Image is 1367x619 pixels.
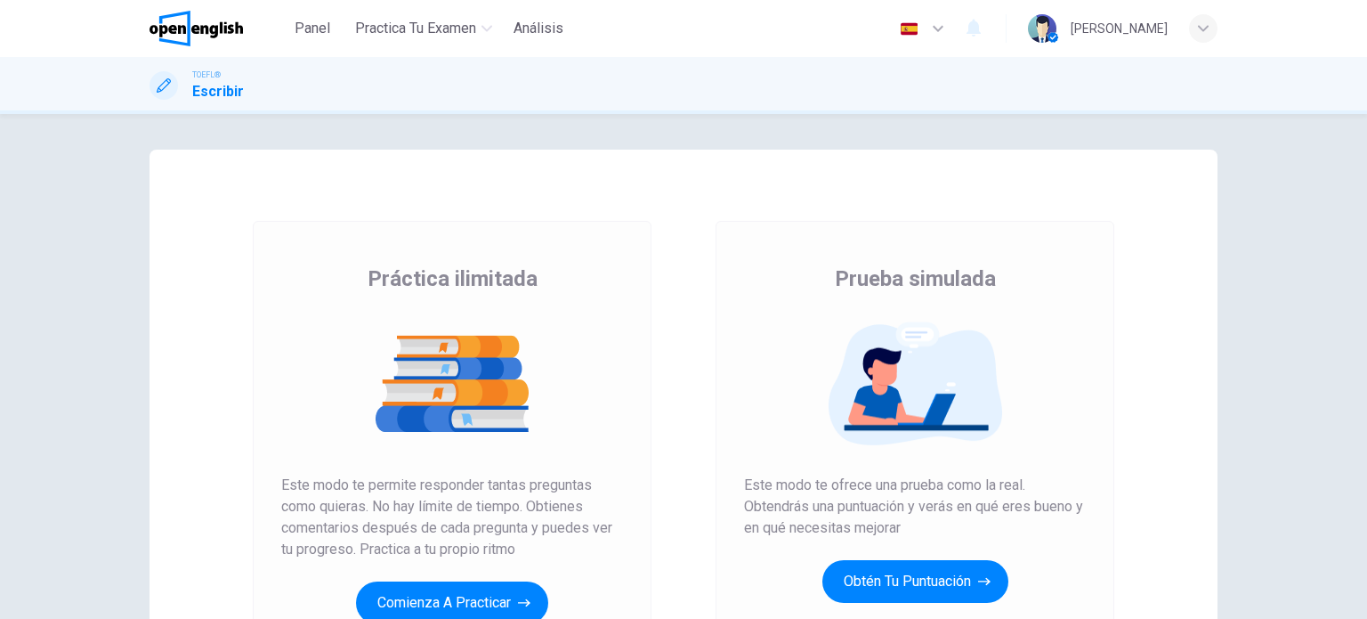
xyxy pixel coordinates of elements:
[1071,18,1168,39] div: [PERSON_NAME]
[192,69,221,81] span: TOEFL®
[281,475,623,560] span: Este modo te permite responder tantas preguntas como quieras. No hay límite de tiempo. Obtienes c...
[898,22,920,36] img: es
[150,11,284,46] a: OpenEnglish logo
[368,265,538,293] span: Práctica ilimitada
[835,265,996,293] span: Prueba simulada
[150,11,243,46] img: OpenEnglish logo
[1028,14,1056,43] img: Profile picture
[355,18,476,39] span: Practica tu examen
[192,81,244,102] h1: Escribir
[295,18,330,39] span: Panel
[744,475,1086,539] span: Este modo te ofrece una prueba como la real. Obtendrás una puntuación y verás en qué eres bueno y...
[506,12,570,45] button: Análisis
[284,12,341,45] button: Panel
[822,560,1008,603] button: Obtén tu puntuación
[348,12,499,45] button: Practica tu examen
[514,18,563,39] span: Análisis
